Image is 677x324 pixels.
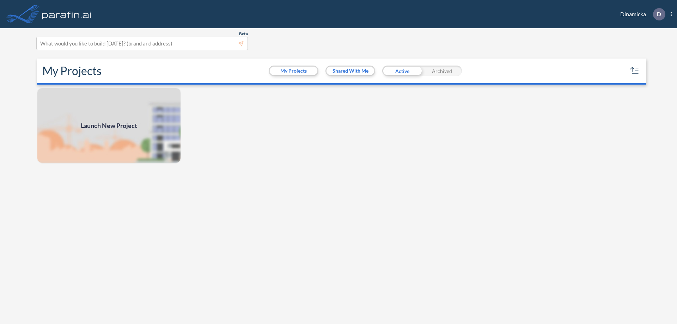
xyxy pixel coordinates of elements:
[327,67,374,75] button: Shared With Me
[41,7,93,21] img: logo
[270,67,317,75] button: My Projects
[382,66,422,76] div: Active
[422,66,462,76] div: Archived
[42,64,102,78] h2: My Projects
[37,87,181,164] img: add
[239,31,248,37] span: Beta
[81,121,137,130] span: Launch New Project
[657,11,661,17] p: D
[37,87,181,164] a: Launch New Project
[629,65,640,77] button: sort
[610,8,672,20] div: Dinamicka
